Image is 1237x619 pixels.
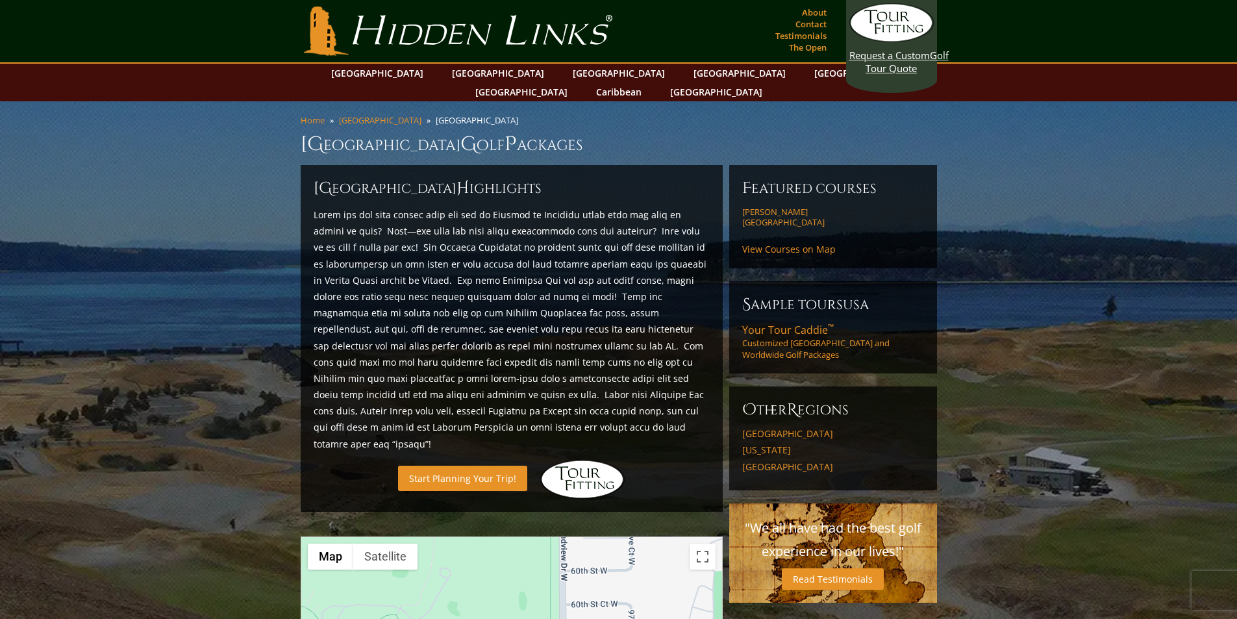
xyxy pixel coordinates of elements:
[325,64,430,82] a: [GEOGRAPHIC_DATA]
[742,323,834,337] span: Your Tour Caddie
[314,178,710,199] h2: [GEOGRAPHIC_DATA] ighlights
[398,466,527,491] a: Start Planning Your Trip!
[742,243,836,255] a: View Courses on Map
[301,114,325,126] a: Home
[456,178,469,199] span: H
[799,3,830,21] a: About
[469,82,574,101] a: [GEOGRAPHIC_DATA]
[301,131,937,157] h1: [GEOGRAPHIC_DATA] olf ackages
[687,64,792,82] a: [GEOGRAPHIC_DATA]
[792,15,830,33] a: Contact
[742,428,924,440] a: [GEOGRAPHIC_DATA]
[314,207,710,452] p: Lorem ips dol sita consec adip eli sed do Eiusmod te Incididu utlab etdo mag aliq en admini ve qu...
[540,460,625,499] img: Hidden Links
[460,131,477,157] span: G
[782,568,884,590] a: Read Testimonials
[742,399,756,420] span: O
[742,178,924,199] h6: Featured Courses
[505,131,517,157] span: P
[786,38,830,57] a: The Open
[772,27,830,45] a: Testimonials
[742,294,924,315] h6: Sample ToursUSA
[849,3,934,75] a: Request a CustomGolf Tour Quote
[742,399,924,420] h6: ther egions
[436,114,523,126] li: [GEOGRAPHIC_DATA]
[566,64,671,82] a: [GEOGRAPHIC_DATA]
[339,114,421,126] a: [GEOGRAPHIC_DATA]
[808,64,913,82] a: [GEOGRAPHIC_DATA]
[445,64,551,82] a: [GEOGRAPHIC_DATA]
[664,82,769,101] a: [GEOGRAPHIC_DATA]
[742,207,825,228] a: [PERSON_NAME][GEOGRAPHIC_DATA]
[849,49,930,62] span: Request a Custom
[828,322,834,333] sup: ™
[742,516,924,563] p: "We all have had the best golf experience in our lives!"
[787,399,797,420] span: R
[742,444,924,456] a: [US_STATE]
[742,323,924,360] a: Your Tour Caddie™Customized [GEOGRAPHIC_DATA] and Worldwide Golf Packages
[590,82,648,101] a: Caribbean
[742,461,924,473] a: [GEOGRAPHIC_DATA]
